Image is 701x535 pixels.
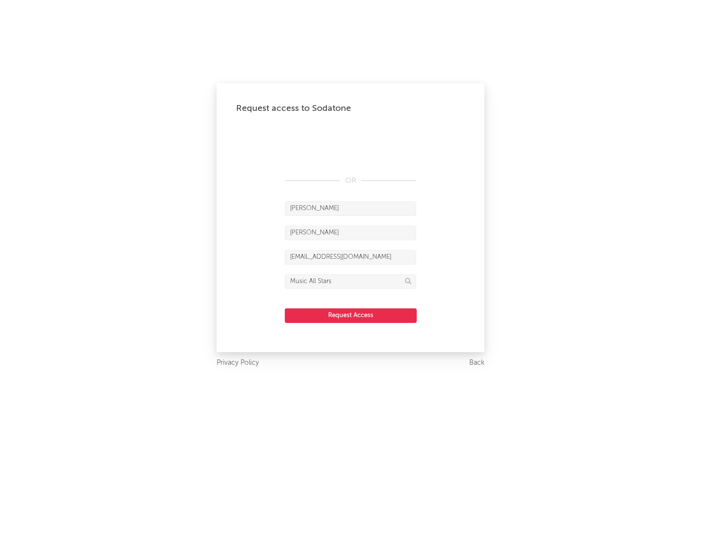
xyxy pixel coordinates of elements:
div: Request access to Sodatone [236,103,465,114]
a: Privacy Policy [217,357,259,369]
div: OR [285,175,416,187]
a: Back [469,357,484,369]
input: Division [285,274,416,289]
input: Email [285,250,416,265]
input: First Name [285,201,416,216]
input: Last Name [285,226,416,240]
button: Request Access [285,308,417,323]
